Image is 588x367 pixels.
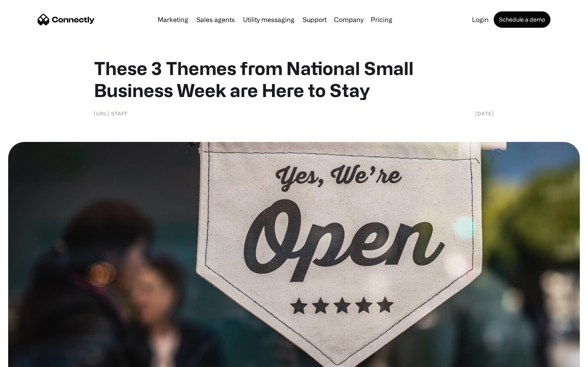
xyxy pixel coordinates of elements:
[469,16,492,23] a: Login
[193,16,238,23] a: Sales agents
[16,353,49,364] ul: Language list
[332,14,366,25] div: Company
[8,353,49,364] aside: Language selected: English
[154,16,192,23] a: Marketing
[367,16,396,23] a: Pricing
[94,57,494,101] h1: These 3 Themes from National Small Business Week are Here to Stay
[240,16,298,23] a: Utility messaging
[334,14,363,25] div: Company
[475,109,494,117] div: [DATE]
[494,11,550,28] a: Schedule a demo
[94,109,128,117] div: [URL] Staff
[38,13,95,26] a: home
[299,16,330,23] a: Support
